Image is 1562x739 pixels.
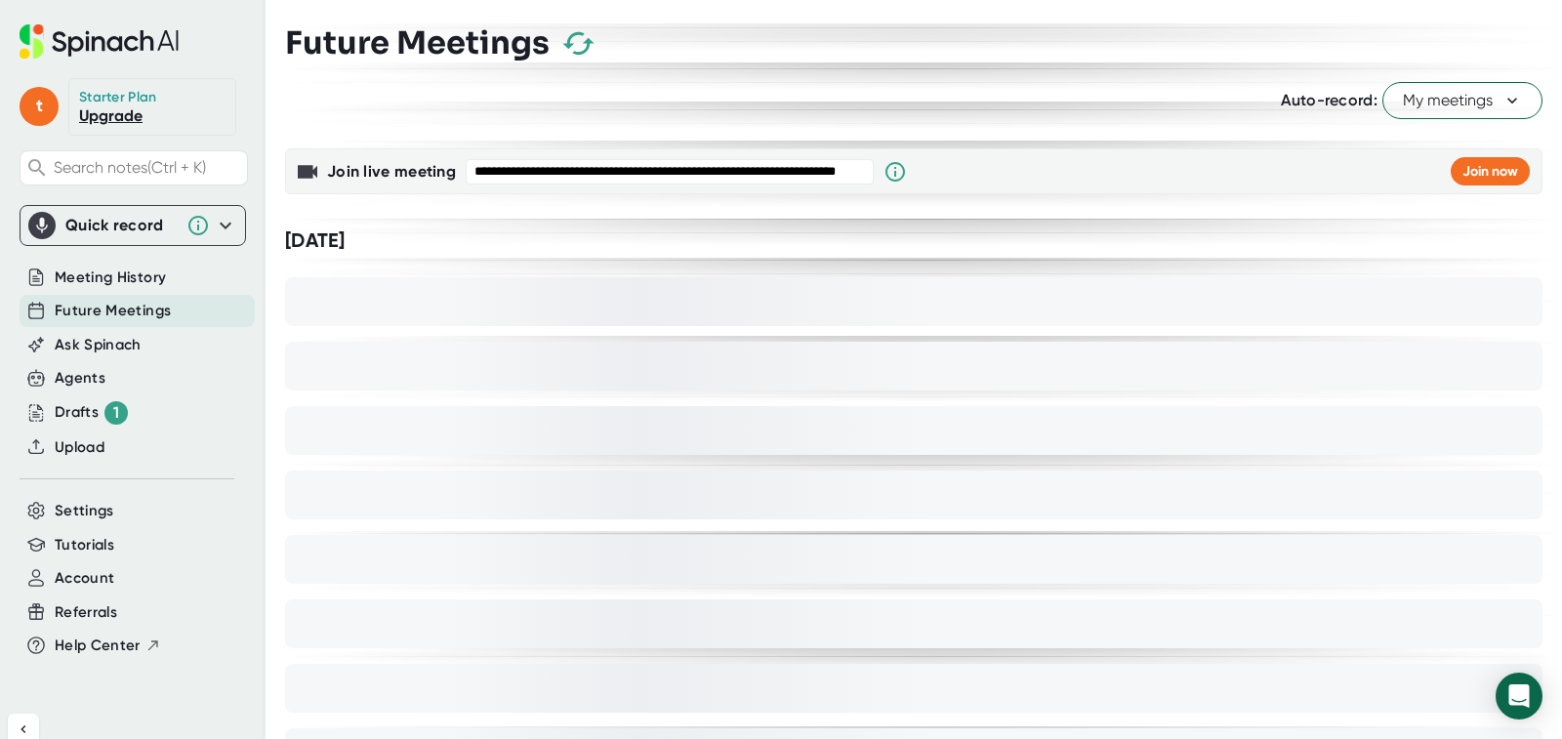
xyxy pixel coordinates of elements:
[55,436,104,459] button: Upload
[65,216,177,235] div: Quick record
[104,401,128,425] div: 1
[79,106,143,125] a: Upgrade
[55,401,128,425] div: Drafts
[285,228,1542,253] div: [DATE]
[79,89,157,106] div: Starter Plan
[55,367,105,390] button: Agents
[20,87,59,126] span: t
[55,300,171,322] button: Future Meetings
[1451,157,1530,185] button: Join now
[55,500,114,522] button: Settings
[55,534,114,556] button: Tutorials
[55,401,128,425] button: Drafts 1
[1281,91,1377,109] span: Auto-record:
[28,206,237,245] div: Quick record
[1462,163,1518,180] span: Join now
[55,635,161,657] button: Help Center
[1403,89,1522,112] span: My meetings
[55,601,117,624] button: Referrals
[1382,82,1542,119] button: My meetings
[55,334,142,356] button: Ask Spinach
[1496,673,1542,719] div: Open Intercom Messenger
[285,24,550,62] h3: Future Meetings
[327,162,456,181] b: Join live meeting
[55,635,141,657] span: Help Center
[55,267,166,289] button: Meeting History
[54,158,242,177] span: Search notes (Ctrl + K)
[55,567,114,590] button: Account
